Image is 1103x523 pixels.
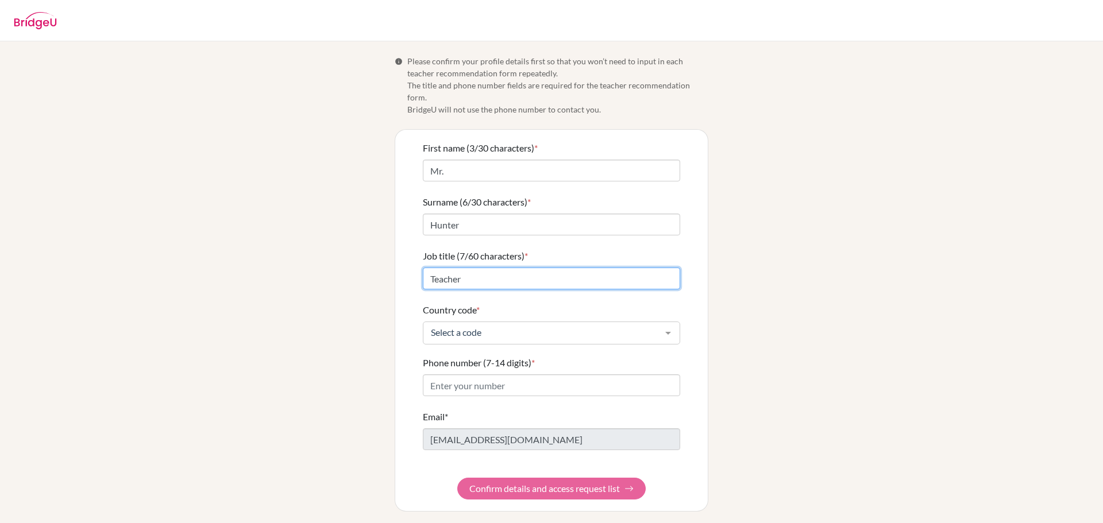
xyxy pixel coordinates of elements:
span: Please confirm your profile details first so that you won’t need to input in each teacher recomme... [407,55,708,115]
label: Email* [423,410,448,424]
input: Enter your surname [423,214,680,235]
label: First name (3/30 characters) [423,141,538,155]
label: Phone number (7-14 digits) [423,356,535,370]
label: Country code [423,303,480,317]
input: Enter your job title [423,268,680,289]
span: Select a code [428,327,657,338]
input: Enter your number [423,374,680,396]
label: Job title (7/60 characters) [423,249,528,263]
span: Info [395,57,403,65]
label: Surname (6/30 characters) [423,195,531,209]
img: BridgeU logo [14,12,57,29]
input: Enter your first name [423,160,680,181]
